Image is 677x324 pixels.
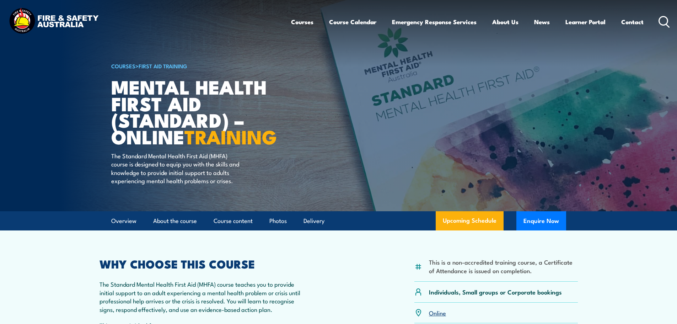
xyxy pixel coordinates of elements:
[329,12,376,31] a: Course Calendar
[153,212,197,230] a: About the course
[429,288,562,296] p: Individuals, Small groups or Corporate bookings
[111,152,241,185] p: The Standard Mental Health First Aid (MHFA) course is designed to equip you with the skills and k...
[100,259,307,269] h2: WHY CHOOSE THIS COURSE
[303,212,324,230] a: Delivery
[111,78,287,145] h1: Mental Health First Aid (Standard) – Online
[269,212,287,230] a: Photos
[621,12,644,31] a: Contact
[429,258,578,275] li: This is a non-accredited training course, a Certificate of Attendance is issued on completion.
[184,121,277,151] strong: TRAINING
[392,12,477,31] a: Emergency Response Services
[492,12,519,31] a: About Us
[214,212,253,230] a: Course content
[111,62,287,70] h6: >
[436,211,504,230] a: Upcoming Schedule
[100,280,307,313] p: The Standard Mental Health First Aid (MHFA) course teaches you to provide initial support to an a...
[291,12,313,31] a: Courses
[111,62,135,70] a: COURSES
[516,211,566,230] button: Enquire Now
[429,308,446,317] a: Online
[111,212,136,230] a: Overview
[534,12,550,31] a: News
[565,12,606,31] a: Learner Portal
[139,62,187,70] a: First Aid Training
